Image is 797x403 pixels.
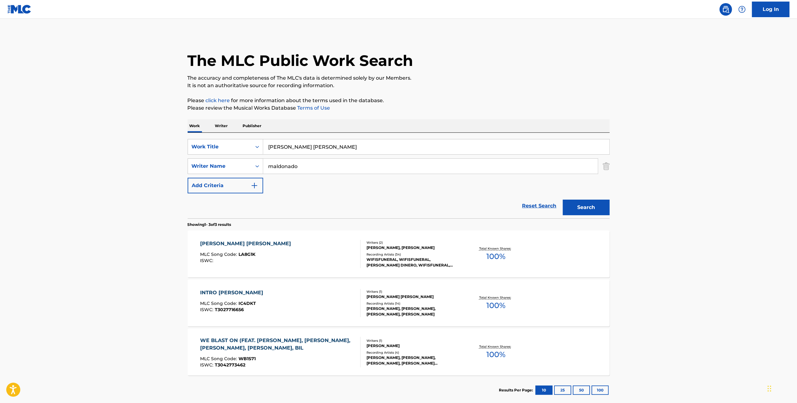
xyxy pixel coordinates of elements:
div: [PERSON_NAME] [PERSON_NAME] [367,294,461,300]
iframe: Chat Widget [766,373,797,403]
p: It is not an authoritative source for recording information. [188,82,610,89]
span: IC4DKT [239,301,256,306]
p: Publisher [241,119,263,132]
span: 100 % [486,251,505,262]
p: Results Per Page: [499,387,535,393]
div: [PERSON_NAME], [PERSON_NAME], [PERSON_NAME], [PERSON_NAME][GEOGRAPHIC_DATA] [367,355,461,366]
button: Add Criteria [188,178,263,193]
span: ISWC : [200,307,215,312]
div: Work Title [192,143,248,151]
span: MLC Song Code : [200,356,239,361]
img: help [738,6,746,13]
p: Total Known Shares: [479,295,513,300]
span: 100 % [486,300,505,311]
span: ISWC : [200,258,215,263]
p: Please review the Musical Works Database [188,104,610,112]
span: 100 % [486,349,505,360]
p: Showing 1 - 3 of 3 results [188,222,231,227]
a: INTRO [PERSON_NAME]MLC Song Code:IC4DKTISWC:T3027716656Writers (1)[PERSON_NAME] [PERSON_NAME]Reco... [188,280,610,326]
span: T3042773462 [215,362,245,368]
div: [PERSON_NAME], [PERSON_NAME] [367,245,461,251]
button: 10 [535,386,553,395]
span: MLC Song Code : [200,301,239,306]
div: WIFISFUNERAL, WIFISFUNERAL, [PERSON_NAME] DINERO, WIFISFUNERAL, WIFISFUNERAL,CHAPO, WIFISFUNERAL [367,257,461,268]
p: Please for more information about the terms used in the database. [188,97,610,104]
div: [PERSON_NAME] [367,343,461,349]
p: Total Known Shares: [479,344,513,349]
p: Work [188,119,202,132]
button: 25 [554,386,571,395]
img: search [722,6,730,13]
div: WE BLAST ON (FEAT. [PERSON_NAME], [PERSON_NAME], [PERSON_NAME], [PERSON_NAME], BIL [200,337,355,352]
h1: The MLC Public Work Search [188,51,413,70]
a: Reset Search [519,199,560,213]
a: click here [206,97,230,103]
p: Total Known Shares: [479,246,513,251]
form: Search Form [188,139,610,218]
img: Delete Criterion [603,158,610,174]
img: MLC Logo [7,5,32,14]
div: Help [736,3,748,16]
p: The accuracy and completeness of The MLC's data is determined solely by our Members. [188,74,610,82]
a: Log In [752,2,790,17]
span: MLC Song Code : [200,251,239,257]
div: INTRO [PERSON_NAME] [200,289,266,296]
div: [PERSON_NAME], [PERSON_NAME], [PERSON_NAME], [PERSON_NAME] [367,306,461,317]
span: ISWC : [200,362,215,368]
button: 100 [592,386,609,395]
img: 9d2ae6d4665cec9f34b9.svg [251,182,258,189]
div: Recording Artists ( 34 ) [367,252,461,257]
div: Writers ( 1 ) [367,289,461,294]
div: Drag [768,379,771,398]
span: T3027716656 [215,307,244,312]
span: WB1S71 [239,356,256,361]
a: Public Search [720,3,732,16]
a: WE BLAST ON (FEAT. [PERSON_NAME], [PERSON_NAME], [PERSON_NAME], [PERSON_NAME], BILMLC Song Code:W... [188,329,610,376]
button: Search [563,200,610,215]
div: Writers ( 1 ) [367,338,461,343]
div: [PERSON_NAME] [PERSON_NAME] [200,240,294,247]
div: Recording Artists ( 4 ) [367,350,461,355]
div: Writers ( 2 ) [367,240,461,245]
button: 50 [573,386,590,395]
p: Writer [213,119,230,132]
a: Terms of Use [296,105,330,111]
div: Recording Artists ( 14 ) [367,301,461,306]
a: [PERSON_NAME] [PERSON_NAME]MLC Song Code:LA8G1KISWC:Writers (2)[PERSON_NAME], [PERSON_NAME]Record... [188,231,610,277]
div: Writer Name [192,162,248,170]
span: LA8G1K [239,251,255,257]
